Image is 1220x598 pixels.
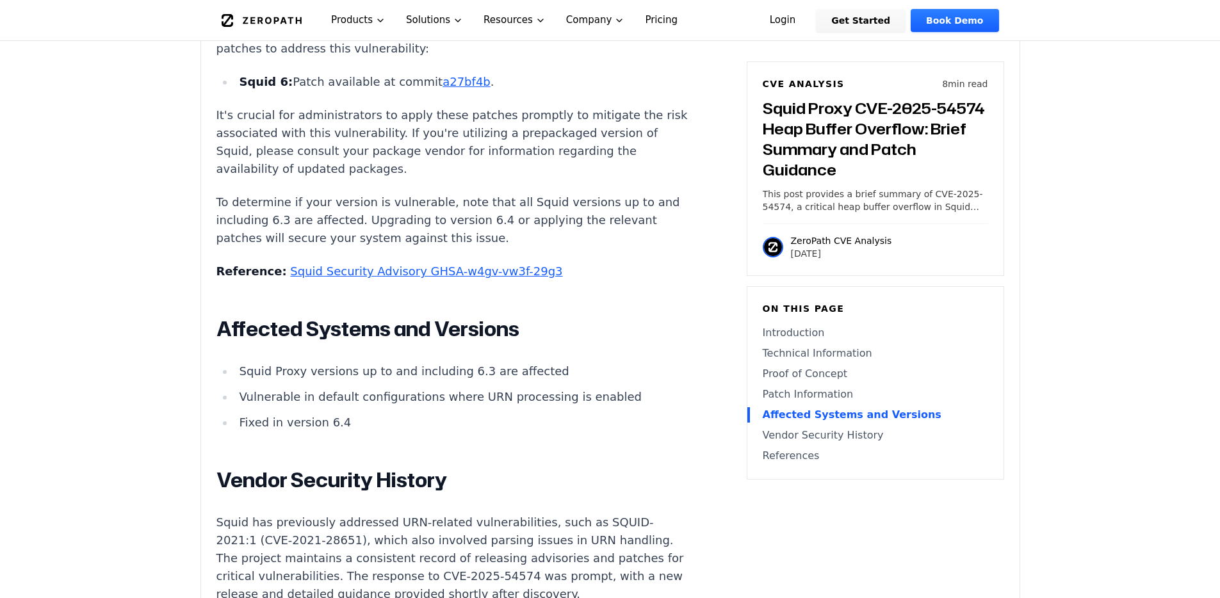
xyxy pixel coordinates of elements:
[763,98,988,180] h3: Squid Proxy CVE-2025-54574 Heap Buffer Overflow: Brief Summary and Patch Guidance
[942,77,988,90] p: 8 min read
[816,9,906,32] a: Get Started
[763,77,845,90] h6: CVE Analysis
[443,75,491,88] a: a27bf4b
[216,106,693,178] p: It's crucial for administrators to apply these patches promptly to mitigate the risk associated w...
[234,362,693,380] li: Squid Proxy versions up to and including 6.3 are affected
[234,414,693,432] li: Fixed in version 6.4
[763,302,988,315] h6: On this page
[763,407,988,423] a: Affected Systems and Versions
[763,448,988,464] a: References
[754,9,811,32] a: Login
[216,264,287,278] strong: Reference:
[911,9,998,32] a: Book Demo
[763,387,988,402] a: Patch Information
[763,428,988,443] a: Vendor Security History
[216,193,693,247] p: To determine if your version is vulnerable, note that all Squid versions up to and including 6.3 ...
[234,388,693,406] li: Vulnerable in default configurations where URN processing is enabled
[763,325,988,341] a: Introduction
[290,264,562,278] a: Squid Security Advisory GHSA-w4gv-vw3f-29g3
[791,234,892,247] p: ZeroPath CVE Analysis
[763,188,988,213] p: This post provides a brief summary of CVE-2025-54574, a critical heap buffer overflow in Squid Pr...
[239,75,293,88] strong: Squid 6:
[791,247,892,260] p: [DATE]
[763,366,988,382] a: Proof of Concept
[216,316,693,342] h2: Affected Systems and Versions
[234,73,693,91] li: Patch available at commit .
[763,237,783,257] img: ZeroPath CVE Analysis
[763,346,988,361] a: Technical Information
[216,467,693,493] h2: Vendor Security History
